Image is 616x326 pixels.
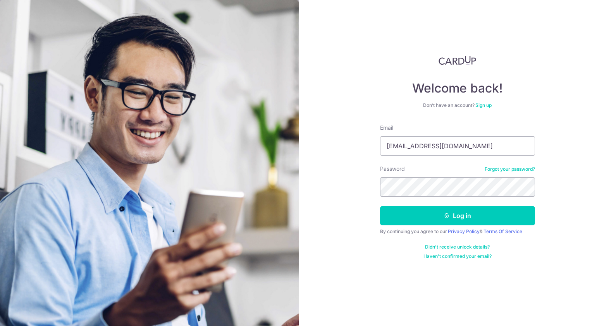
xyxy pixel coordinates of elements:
[380,81,535,96] h4: Welcome back!
[439,56,477,65] img: CardUp Logo
[475,102,492,108] a: Sign up
[380,136,535,156] input: Enter your Email
[448,228,480,234] a: Privacy Policy
[380,165,405,173] label: Password
[380,124,393,132] label: Email
[425,244,490,250] a: Didn't receive unlock details?
[380,102,535,108] div: Don’t have an account?
[484,228,522,234] a: Terms Of Service
[423,253,492,259] a: Haven't confirmed your email?
[485,166,535,172] a: Forgot your password?
[380,228,535,235] div: By continuing you agree to our &
[380,206,535,225] button: Log in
